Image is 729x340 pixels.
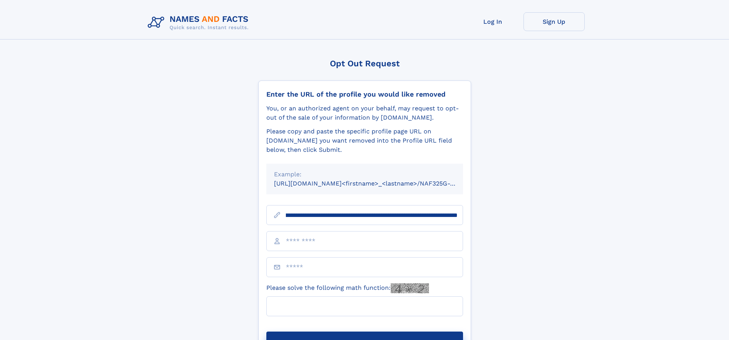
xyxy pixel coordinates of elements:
[145,12,255,33] img: Logo Names and Facts
[266,127,463,154] div: Please copy and paste the specific profile page URL on [DOMAIN_NAME] you want removed into the Pr...
[462,12,524,31] a: Log In
[266,283,429,293] label: Please solve the following math function:
[266,104,463,122] div: You, or an authorized agent on your behalf, may request to opt-out of the sale of your informatio...
[258,59,471,68] div: Opt Out Request
[274,180,478,187] small: [URL][DOMAIN_NAME]<firstname>_<lastname>/NAF325G-xxxxxxxx
[266,90,463,99] div: Enter the URL of the profile you would like removed
[274,170,455,179] div: Example:
[524,12,585,31] a: Sign Up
